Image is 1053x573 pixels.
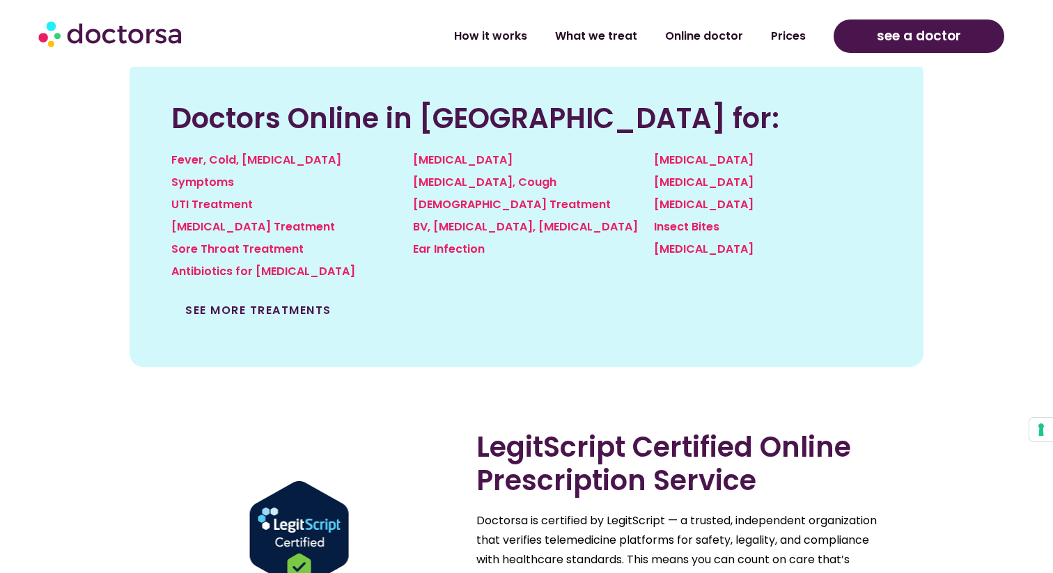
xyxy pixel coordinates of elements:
a: see a doctor [834,19,1004,53]
a: [MEDICAL_DATA], Cough [413,174,556,190]
a: Online doctor [651,20,757,52]
a: What we treat [541,20,651,52]
a: [MEDICAL_DATA] [654,152,754,168]
a: UTI Treatment [171,196,253,212]
h2: Doctors Online in [GEOGRAPHIC_DATA] for: [171,102,882,135]
a: Sore Throat Treatment [171,241,304,257]
a: How it works [440,20,541,52]
a: Ear Infection [413,241,485,257]
a: [MEDICAL_DATA] [654,196,754,212]
a: [MEDICAL_DATA] [413,152,513,168]
a: Prices [757,20,820,52]
a: See more treatments [185,302,331,318]
a: [DEMOGRAPHIC_DATA] Treatment [413,196,611,212]
h2: LegitScript Certified Online Prescription Service [476,430,923,497]
a: , [MEDICAL_DATA] [533,219,638,235]
nav: Menu [278,20,820,52]
a: BV [413,219,428,235]
span: see a doctor [877,25,961,47]
a: Antibiotics for [MEDICAL_DATA] [171,263,355,279]
a: [MEDICAL_DATA] Treatment [171,219,335,235]
a: Fever, Cold, [MEDICAL_DATA] Symptoms [171,152,341,190]
a: , [MEDICAL_DATA] [428,219,533,235]
button: Your consent preferences for tracking technologies [1029,418,1053,441]
a: [MEDICAL_DATA] [654,241,754,257]
a: [MEDICAL_DATA] [654,174,754,190]
a: Insect Bites [654,219,719,235]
